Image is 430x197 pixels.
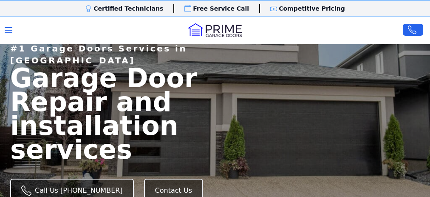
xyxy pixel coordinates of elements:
img: Logo [188,23,242,37]
p: #1 Garage Doors Services in [GEOGRAPHIC_DATA] [10,43,255,66]
span: Garage Door Repair and installation services [10,66,257,161]
p: Certified Technicians [93,4,163,13]
p: Free Service Call [193,4,249,13]
p: Competitive Pricing [279,4,345,13]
